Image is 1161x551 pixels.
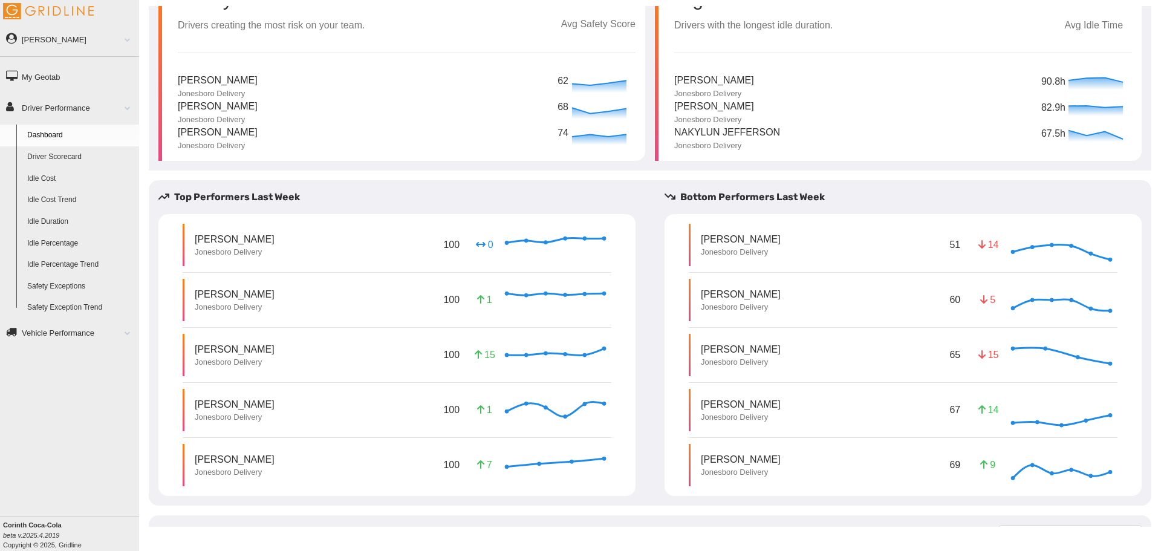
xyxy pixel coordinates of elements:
[947,400,963,419] p: 67
[475,348,494,362] p: 15
[441,235,462,254] p: 100
[195,302,275,313] p: Jonesboro Delivery
[558,126,569,141] p: 74
[195,247,275,258] p: Jonesboro Delivery
[475,458,494,472] p: 7
[3,3,94,19] img: Gridline
[22,233,139,255] a: Idle Percentage
[195,342,275,356] p: [PERSON_NAME]
[22,276,139,298] a: Safety Exceptions
[701,412,781,423] p: Jonesboro Delivery
[701,302,781,313] p: Jonesboro Delivery
[195,467,275,478] p: Jonesboro Delivery
[947,345,963,364] p: 65
[701,397,781,411] p: [PERSON_NAME]
[674,125,780,140] p: Nakylun Jefferson
[3,520,139,550] div: Copyright © 2025, Gridline
[978,403,998,417] p: 14
[701,467,781,478] p: Jonesboro Delivery
[701,357,781,368] p: Jonesboro Delivery
[1041,126,1065,151] p: 67.5h
[195,357,275,368] p: Jonesboro Delivery
[195,412,275,423] p: Jonesboro Delivery
[674,18,833,33] p: Drivers with the longest idle duration.
[674,88,754,99] p: Jonesboro Delivery
[558,74,569,89] p: 62
[3,521,62,529] b: Corinth Coca-Cola
[978,293,998,307] p: 5
[178,140,258,151] p: Jonesboro Delivery
[701,452,781,466] p: [PERSON_NAME]
[441,345,462,364] p: 100
[22,211,139,233] a: Idle Duration
[195,232,275,246] p: [PERSON_NAME]
[178,125,258,140] p: [PERSON_NAME]
[195,397,275,411] p: [PERSON_NAME]
[22,189,139,211] a: Idle Cost Trend
[441,400,462,419] p: 100
[701,287,781,301] p: [PERSON_NAME]
[195,287,275,301] p: [PERSON_NAME]
[22,168,139,190] a: Idle Cost
[947,235,963,254] p: 51
[978,348,998,362] p: 15
[1041,100,1065,125] p: 82.9h
[475,293,494,307] p: 1
[1041,74,1065,99] p: 90.8h
[947,455,963,474] p: 69
[674,99,754,114] p: [PERSON_NAME]
[561,17,636,32] p: Avg Safety Score
[558,100,569,115] p: 68
[475,403,494,417] p: 1
[674,73,754,88] p: [PERSON_NAME]
[701,342,781,356] p: [PERSON_NAME]
[441,455,462,474] p: 100
[1055,18,1132,33] p: Avg Idle Time
[978,238,998,252] p: 14
[178,73,258,88] p: [PERSON_NAME]
[441,290,462,309] p: 100
[674,114,754,125] p: Jonesboro Delivery
[978,458,998,472] p: 9
[178,114,258,125] p: Jonesboro Delivery
[178,18,365,33] p: Drivers creating the most risk on your team.
[178,88,258,99] p: Jonesboro Delivery
[178,99,258,114] p: [PERSON_NAME]
[674,140,780,151] p: Jonesboro Delivery
[22,297,139,319] a: Safety Exception Trend
[22,125,139,146] a: Dashboard
[195,452,275,466] p: [PERSON_NAME]
[158,190,645,204] h5: Top Performers Last Week
[665,190,1151,204] h5: Bottom Performers Last Week
[947,290,963,309] p: 60
[22,254,139,276] a: Idle Percentage Trend
[701,247,781,258] p: Jonesboro Delivery
[701,232,781,246] p: [PERSON_NAME]
[475,238,494,252] p: 0
[22,146,139,168] a: Driver Scorecard
[3,532,59,539] i: beta v.2025.4.2019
